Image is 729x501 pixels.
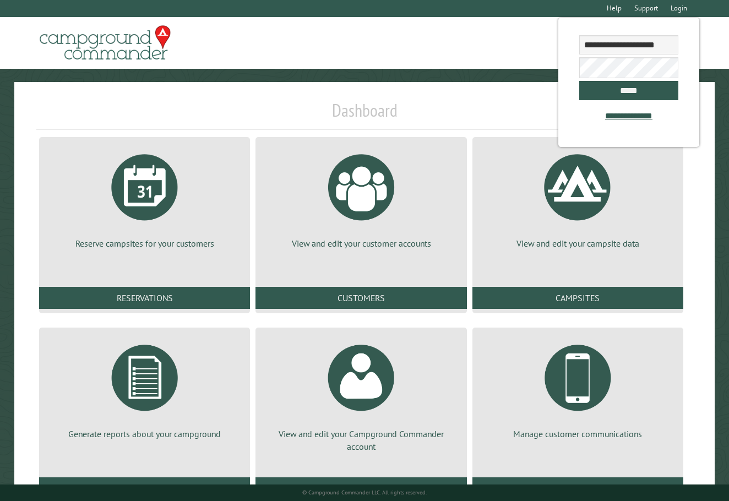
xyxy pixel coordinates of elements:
[52,146,237,249] a: Reserve campsites for your customers
[472,477,683,499] a: Communications
[39,477,250,499] a: Reports
[52,428,237,440] p: Generate reports about your campground
[486,336,670,440] a: Manage customer communications
[39,287,250,309] a: Reservations
[52,336,237,440] a: Generate reports about your campground
[255,287,466,309] a: Customers
[255,477,466,499] a: Account
[269,336,453,453] a: View and edit your Campground Commander account
[36,21,174,64] img: Campground Commander
[486,428,670,440] p: Manage customer communications
[36,100,693,130] h1: Dashboard
[486,146,670,249] a: View and edit your campsite data
[269,237,453,249] p: View and edit your customer accounts
[486,237,670,249] p: View and edit your campsite data
[269,428,453,453] p: View and edit your Campground Commander account
[472,287,683,309] a: Campsites
[302,489,427,496] small: © Campground Commander LLC. All rights reserved.
[52,237,237,249] p: Reserve campsites for your customers
[269,146,453,249] a: View and edit your customer accounts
